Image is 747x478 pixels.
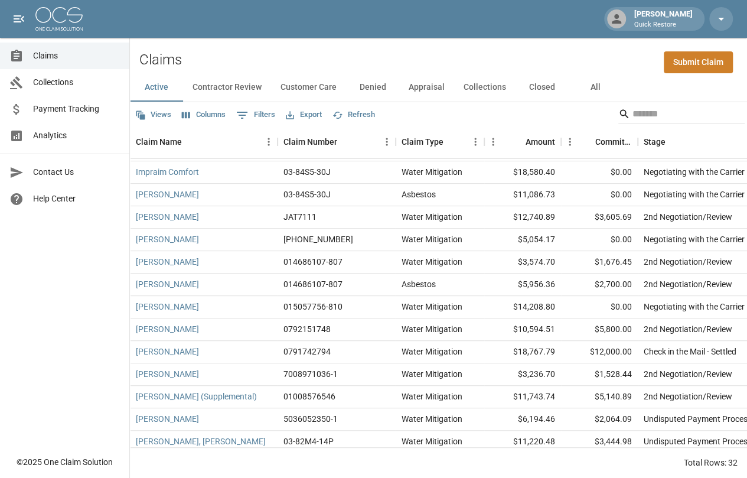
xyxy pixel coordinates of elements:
[136,323,199,335] a: [PERSON_NAME]
[666,134,682,150] button: Sort
[17,456,113,468] div: © 2025 One Claim Solution
[484,125,561,158] div: Amount
[136,435,266,447] a: [PERSON_NAME], [PERSON_NAME]
[644,166,745,178] div: Negotiating with the Carrier
[378,133,396,151] button: Menu
[402,233,462,245] div: Water Mitigation
[283,346,331,357] div: 0791742794
[484,318,561,341] div: $10,594.51
[484,229,561,251] div: $5,054.17
[33,129,120,142] span: Analytics
[644,188,745,200] div: Negotiating with the Carrier
[443,134,460,150] button: Sort
[644,323,732,335] div: 2nd Negotiation/Review
[644,301,745,313] div: Negotiating with the Carrier
[130,125,278,158] div: Claim Name
[283,435,334,447] div: 03-82M4-14P
[402,301,462,313] div: Water Mitigation
[644,368,732,380] div: 2nd Negotiation/Review
[484,206,561,229] div: $12,740.89
[33,103,120,115] span: Payment Tracking
[561,133,579,151] button: Menu
[561,296,638,318] div: $0.00
[561,184,638,206] div: $0.00
[136,346,199,357] a: [PERSON_NAME]
[132,106,174,124] button: Views
[644,233,745,245] div: Negotiating with the Carrier
[130,73,747,102] div: dynamic tabs
[561,206,638,229] div: $3,605.69
[7,7,31,31] button: open drawer
[136,301,199,313] a: [PERSON_NAME]
[484,133,502,151] button: Menu
[644,211,732,223] div: 2nd Negotiation/Review
[634,20,693,30] p: Quick Restore
[136,125,182,158] div: Claim Name
[283,301,342,313] div: 015057756-810
[402,125,443,158] div: Claim Type
[402,278,436,290] div: Asbestos
[402,256,462,268] div: Water Mitigation
[402,323,462,335] div: Water Mitigation
[396,125,484,158] div: Claim Type
[467,133,484,151] button: Menu
[561,363,638,386] div: $1,528.44
[233,106,278,125] button: Show filters
[509,134,526,150] button: Sort
[283,368,338,380] div: 7008971036-1
[561,431,638,453] div: $3,444.98
[346,73,399,102] button: Denied
[516,73,569,102] button: Closed
[561,318,638,341] div: $5,800.00
[283,278,342,290] div: 014686107-807
[484,431,561,453] div: $11,220.48
[283,211,317,223] div: JAT7111
[33,166,120,178] span: Contact Us
[579,134,595,150] button: Sort
[136,166,199,178] a: Impraim Comfort
[35,7,83,31] img: ocs-logo-white-transparent.png
[402,391,462,402] div: Water Mitigation
[136,188,199,200] a: [PERSON_NAME]
[139,51,182,69] h2: Claims
[136,368,199,380] a: [PERSON_NAME]
[337,134,354,150] button: Sort
[561,161,638,184] div: $0.00
[399,73,454,102] button: Appraisal
[684,457,738,469] div: Total Rows: 32
[130,73,183,102] button: Active
[136,391,257,402] a: [PERSON_NAME] (Supplemental)
[402,211,462,223] div: Water Mitigation
[484,251,561,274] div: $3,574.70
[283,413,338,425] div: 5036052350-1
[644,391,732,402] div: 2nd Negotiation/Review
[283,391,335,402] div: 01008576546
[402,188,436,200] div: Asbestos
[283,256,342,268] div: 014686107-807
[278,125,396,158] div: Claim Number
[484,296,561,318] div: $14,208.80
[283,125,337,158] div: Claim Number
[484,161,561,184] div: $18,580.40
[283,166,331,178] div: 03-84S5-30J
[33,193,120,205] span: Help Center
[484,341,561,363] div: $18,767.79
[561,251,638,274] div: $1,676.45
[484,386,561,408] div: $11,743.74
[484,363,561,386] div: $3,236.70
[182,134,198,150] button: Sort
[569,73,622,102] button: All
[561,386,638,408] div: $5,140.89
[136,233,199,245] a: [PERSON_NAME]
[271,73,346,102] button: Customer Care
[526,125,555,158] div: Amount
[561,341,638,363] div: $12,000.00
[136,278,199,290] a: [PERSON_NAME]
[183,73,271,102] button: Contractor Review
[283,188,331,200] div: 03-84S5-30J
[283,106,325,124] button: Export
[629,8,697,30] div: [PERSON_NAME]
[664,51,733,73] a: Submit Claim
[561,125,638,158] div: Committed Amount
[402,435,462,447] div: Water Mitigation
